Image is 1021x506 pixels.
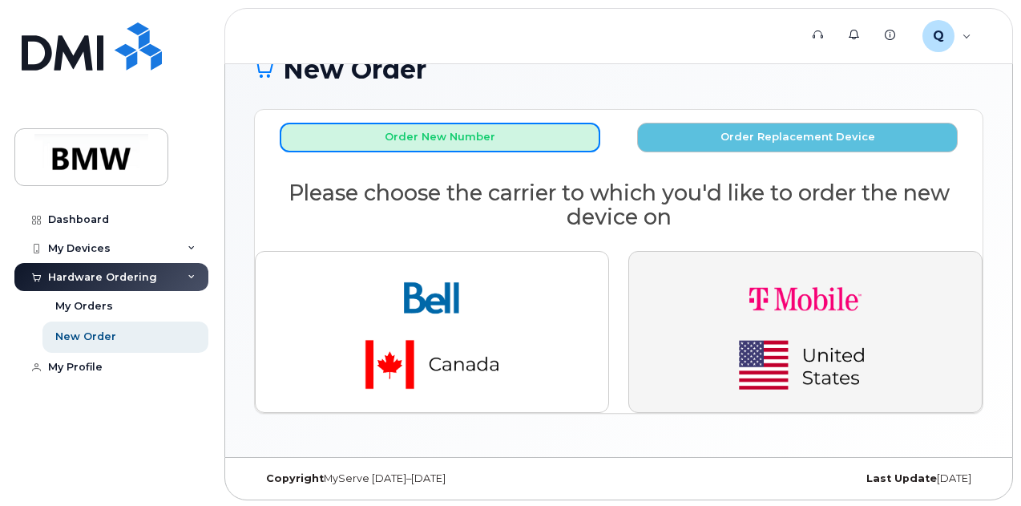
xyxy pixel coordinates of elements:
[933,26,944,46] span: Q
[255,181,983,229] h2: Please choose the carrier to which you'd like to order the new device on
[637,123,958,152] button: Order Replacement Device
[280,123,600,152] button: Order New Number
[951,436,1009,494] iframe: Messenger Launcher
[266,472,324,484] strong: Copyright
[320,265,544,399] img: bell-18aeeabaf521bd2b78f928a02ee3b89e57356879d39bd386a17a7cccf8069aed.png
[254,55,983,83] h1: New Order
[693,265,918,399] img: t-mobile-78392d334a420d5b7f0e63d4fa81f6287a21d394dc80d677554bb55bbab1186f.png
[741,472,983,485] div: [DATE]
[866,472,937,484] strong: Last Update
[911,20,983,52] div: QT28167
[254,472,497,485] div: MyServe [DATE]–[DATE]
